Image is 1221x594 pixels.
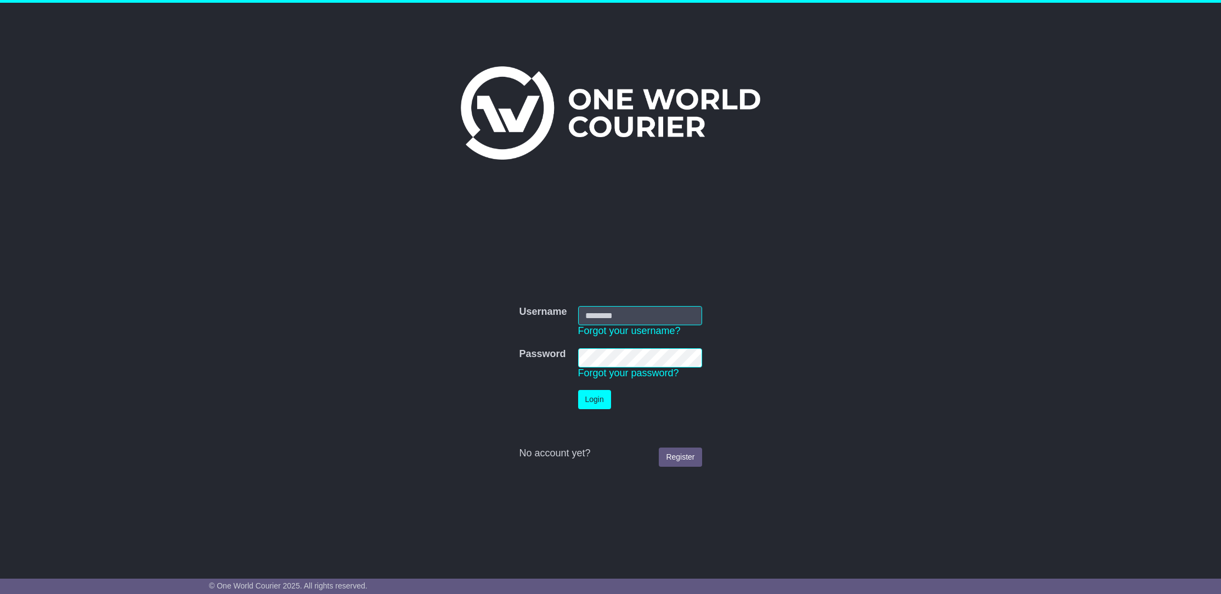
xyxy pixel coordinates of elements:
[209,581,368,590] span: © One World Courier 2025. All rights reserved.
[578,390,611,409] button: Login
[519,448,702,460] div: No account yet?
[659,448,702,467] a: Register
[578,367,679,378] a: Forgot your password?
[578,325,681,336] a: Forgot your username?
[461,66,760,160] img: One World
[519,348,566,360] label: Password
[519,306,567,318] label: Username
